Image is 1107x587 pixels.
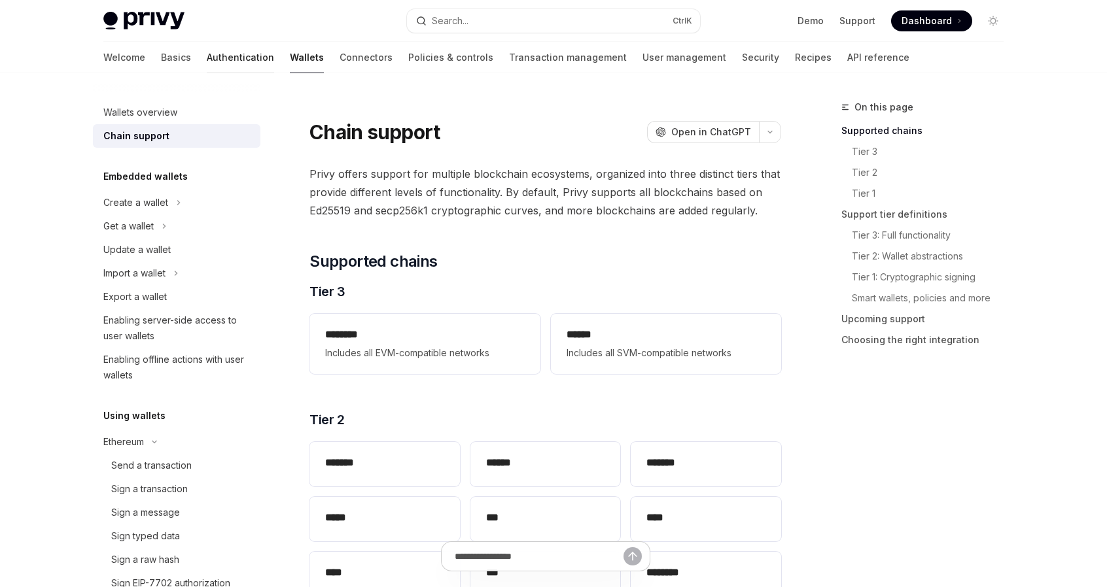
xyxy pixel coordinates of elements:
[111,528,180,544] div: Sign typed data
[161,42,191,73] a: Basics
[93,124,260,148] a: Chain support
[103,434,144,450] div: Ethereum
[852,141,1014,162] a: Tier 3
[103,42,145,73] a: Welcome
[103,169,188,184] h5: Embedded wallets
[432,13,468,29] div: Search...
[852,183,1014,204] a: Tier 1
[847,42,909,73] a: API reference
[103,408,166,424] h5: Using wallets
[111,505,180,520] div: Sign a message
[407,9,700,33] button: Search...CtrlK
[891,10,972,31] a: Dashboard
[93,285,260,309] a: Export a wallet
[671,126,751,139] span: Open in ChatGPT
[647,121,759,143] button: Open in ChatGPT
[902,14,952,27] span: Dashboard
[309,120,440,144] h1: Chain support
[309,165,781,220] span: Privy offers support for multiple blockchain ecosystems, organized into three distinct tiers that...
[309,314,540,374] a: **** ***Includes all EVM-compatible networks
[103,128,169,144] div: Chain support
[841,204,1014,225] a: Support tier definitions
[207,42,274,73] a: Authentication
[983,10,1004,31] button: Toggle dark mode
[111,552,179,567] div: Sign a raw hash
[340,42,393,73] a: Connectors
[624,547,642,565] button: Send message
[103,352,253,383] div: Enabling offline actions with user wallets
[309,251,437,272] span: Supported chains
[93,101,260,124] a: Wallets overview
[852,288,1014,309] a: Smart wallets, policies and more
[93,477,260,501] a: Sign a transaction
[103,289,167,305] div: Export a wallet
[93,454,260,477] a: Send a transaction
[290,42,324,73] a: Wallets
[111,458,192,473] div: Send a transaction
[93,548,260,571] a: Sign a raw hash
[841,309,1014,329] a: Upcoming support
[551,314,781,374] a: **** *Includes all SVM-compatible networks
[509,42,627,73] a: Transaction management
[798,14,824,27] a: Demo
[852,162,1014,183] a: Tier 2
[103,242,171,258] div: Update a wallet
[103,12,184,30] img: light logo
[309,411,344,429] span: Tier 2
[795,42,832,73] a: Recipes
[103,105,177,120] div: Wallets overview
[111,481,188,497] div: Sign a transaction
[673,16,692,26] span: Ctrl K
[103,218,154,234] div: Get a wallet
[839,14,875,27] a: Support
[93,348,260,387] a: Enabling offline actions with user wallets
[642,42,726,73] a: User management
[854,99,913,115] span: On this page
[852,267,1014,288] a: Tier 1: Cryptographic signing
[325,345,524,361] span: Includes all EVM-compatible networks
[103,265,166,281] div: Import a wallet
[742,42,779,73] a: Security
[93,238,260,261] a: Update a wallet
[93,501,260,524] a: Sign a message
[103,312,253,344] div: Enabling server-side access to user wallets
[93,309,260,348] a: Enabling server-side access to user wallets
[93,524,260,548] a: Sign typed data
[103,195,168,210] div: Create a wallet
[852,246,1014,267] a: Tier 2: Wallet abstractions
[841,120,1014,141] a: Supported chains
[567,345,765,361] span: Includes all SVM-compatible networks
[841,329,1014,350] a: Choosing the right integration
[309,282,345,301] span: Tier 3
[408,42,493,73] a: Policies & controls
[852,225,1014,246] a: Tier 3: Full functionality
